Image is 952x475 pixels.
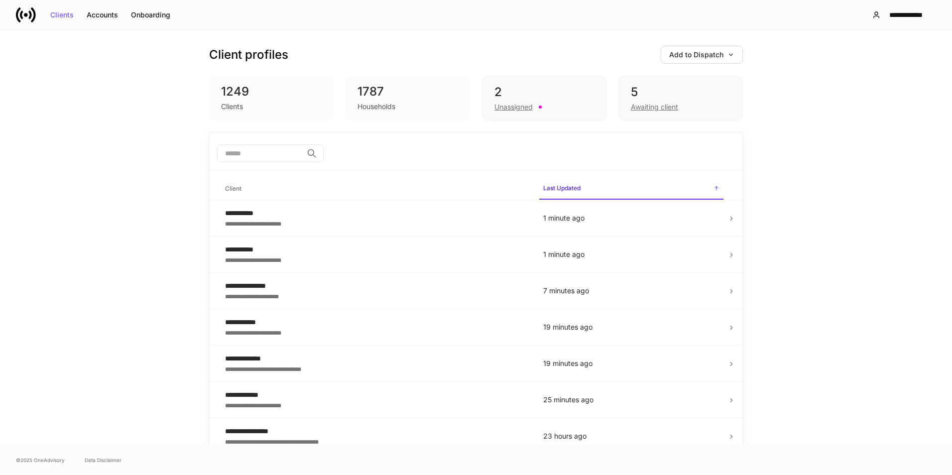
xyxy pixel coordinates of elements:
[543,286,719,296] p: 7 minutes ago
[209,47,288,63] h3: Client profiles
[221,179,531,199] span: Client
[543,431,719,441] p: 23 hours ago
[85,456,121,464] a: Data Disclaimer
[44,7,80,23] button: Clients
[50,11,74,18] div: Clients
[482,76,606,120] div: 2Unassigned
[543,322,719,332] p: 19 minutes ago
[124,7,177,23] button: Onboarding
[357,102,395,112] div: Households
[225,184,241,193] h6: Client
[539,178,723,200] span: Last Updated
[543,395,719,405] p: 25 minutes ago
[494,84,594,100] div: 2
[543,213,719,223] p: 1 minute ago
[631,102,678,112] div: Awaiting client
[543,183,581,193] h6: Last Updated
[357,84,458,100] div: 1787
[661,46,743,64] button: Add to Dispatch
[221,102,243,112] div: Clients
[131,11,170,18] div: Onboarding
[669,51,734,58] div: Add to Dispatch
[618,76,743,120] div: 5Awaiting client
[631,84,730,100] div: 5
[87,11,118,18] div: Accounts
[543,249,719,259] p: 1 minute ago
[16,456,65,464] span: © 2025 OneAdvisory
[494,102,533,112] div: Unassigned
[80,7,124,23] button: Accounts
[543,358,719,368] p: 19 minutes ago
[221,84,322,100] div: 1249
